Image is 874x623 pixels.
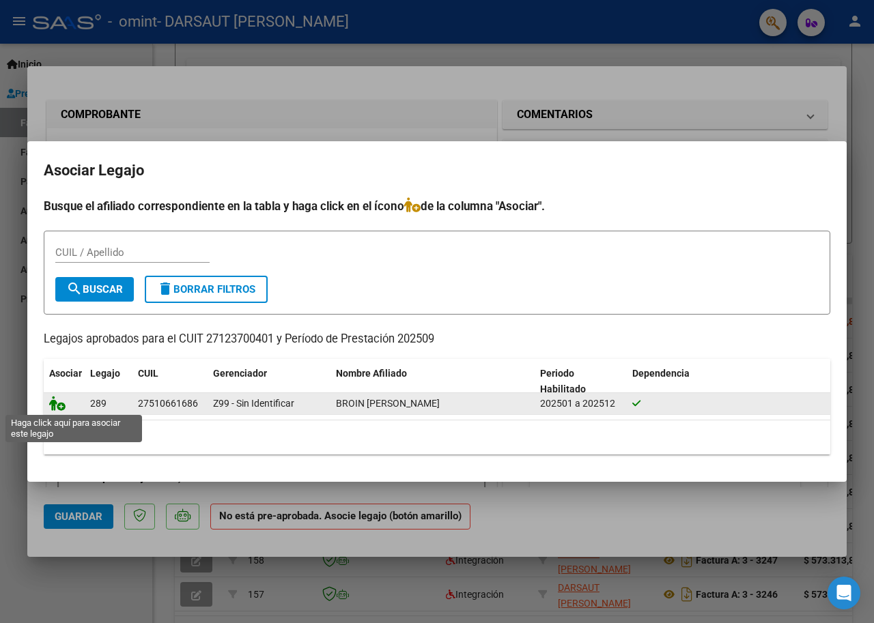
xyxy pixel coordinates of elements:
span: 289 [90,398,107,409]
span: Buscar [66,283,123,295]
p: Legajos aprobados para el CUIT 27123700401 y Período de Prestación 202509 [44,331,830,348]
button: Buscar [55,277,134,302]
span: Gerenciador [213,368,267,379]
mat-icon: delete [157,280,173,297]
button: Borrar Filtros [145,276,268,303]
datatable-header-cell: Gerenciador [208,359,330,404]
datatable-header-cell: Asociar [44,359,85,404]
datatable-header-cell: Nombre Afiliado [330,359,535,404]
span: CUIL [138,368,158,379]
datatable-header-cell: Legajo [85,359,132,404]
div: 202501 a 202512 [540,396,621,411]
datatable-header-cell: Dependencia [627,359,831,404]
span: Asociar [49,368,82,379]
span: Dependencia [632,368,690,379]
span: BROIN LUZ AGUSTINA [336,398,440,409]
datatable-header-cell: CUIL [132,359,208,404]
span: Nombre Afiliado [336,368,407,379]
span: Z99 - Sin Identificar [213,398,294,409]
span: Periodo Habilitado [540,368,586,394]
span: Borrar Filtros [157,283,255,295]
span: Legajo [90,368,120,379]
div: Open Intercom Messenger [828,577,860,609]
div: 1 registros [44,420,830,454]
datatable-header-cell: Periodo Habilitado [535,359,627,404]
mat-icon: search [66,280,83,297]
h2: Asociar Legajo [44,158,830,184]
h4: Busque el afiliado correspondiente en la tabla y haga click en el ícono de la columna "Asociar". [44,197,830,215]
div: 27510661686 [138,396,198,411]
